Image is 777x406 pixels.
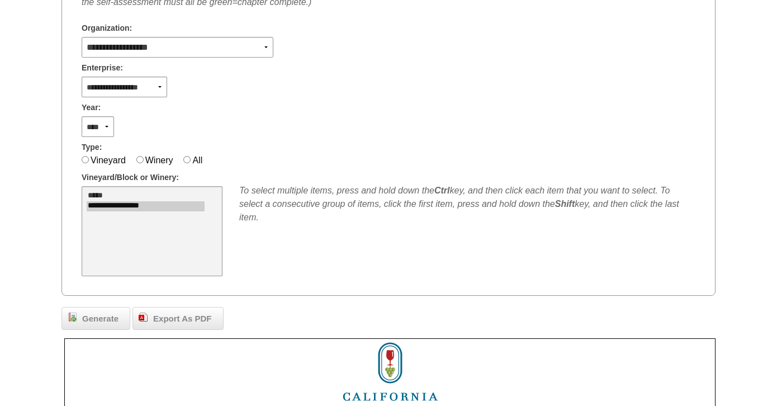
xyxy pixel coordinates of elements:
a: Generate [61,307,130,331]
img: report_go.png [68,313,77,322]
label: All [192,155,202,165]
label: Winery [145,155,173,165]
span: Type: [82,141,102,153]
span: Year: [82,102,101,114]
b: Shift [555,199,575,209]
img: doc_pdf.png [139,313,148,322]
span: Generate [77,313,124,325]
span: Vineyard/Block or Winery: [82,172,179,183]
label: Vineyard [91,155,126,165]
a: Export As PDF [132,307,223,331]
b: Ctrl [434,186,450,195]
span: Export As PDF [148,313,217,325]
span: Enterprise: [82,62,123,74]
div: To select multiple items, press and hold down the key, and then click each item that you want to ... [239,184,695,224]
span: Organization: [82,22,132,34]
